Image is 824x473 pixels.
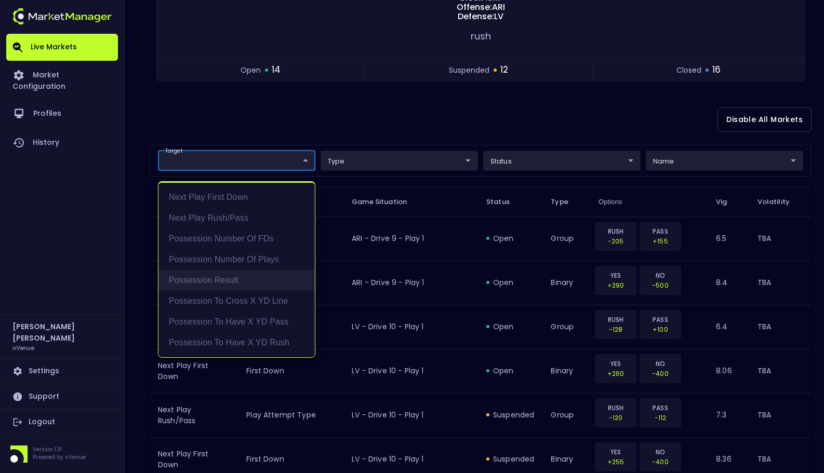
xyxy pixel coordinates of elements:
[158,208,315,228] li: Next Play Rush/Pass
[158,332,315,353] li: Possession to Have X YD Rush
[158,291,315,312] li: Possession to Cross X YD Line
[158,228,315,249] li: Possession Number of FDs
[158,312,315,332] li: Possession to Have X YD Pass
[158,249,315,270] li: Possession Number of Plays
[158,187,315,208] li: Next Play First Down
[158,270,315,291] li: Possession Result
